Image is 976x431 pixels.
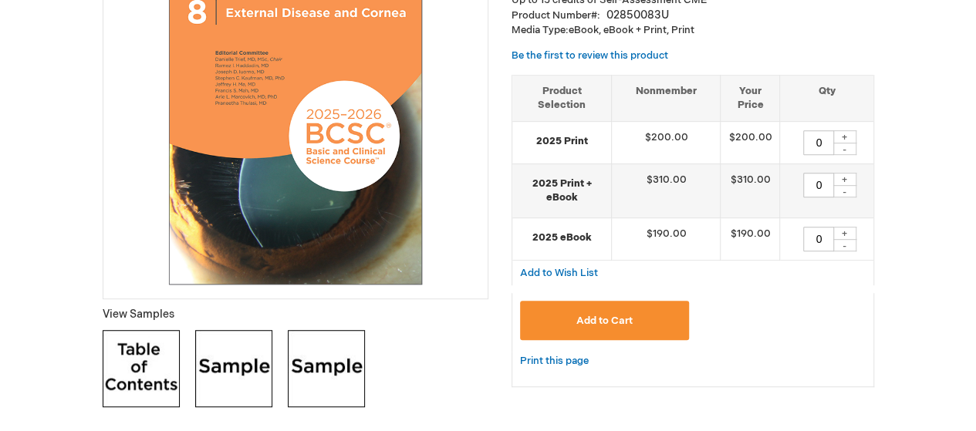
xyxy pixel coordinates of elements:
td: $190.00 [721,217,780,260]
p: eBook, eBook + Print, Print [512,23,874,38]
td: $310.00 [721,163,780,217]
div: - [833,185,856,197]
strong: Product Number [512,9,600,22]
div: - [833,143,856,155]
button: Add to Cart [520,301,690,340]
th: Product Selection [512,75,612,121]
span: Add to Wish List [520,267,598,279]
th: Qty [780,75,873,121]
strong: 2025 eBook [520,231,604,245]
div: 02850083U [606,8,669,23]
th: Your Price [721,75,780,121]
img: Click to view [103,330,180,407]
td: $190.00 [612,217,721,260]
input: Qty [803,173,834,197]
strong: Media Type: [512,24,569,36]
p: View Samples [103,307,488,322]
th: Nonmember [612,75,721,121]
a: Be the first to review this product [512,49,668,62]
img: Click to view [288,330,365,407]
td: $200.00 [612,121,721,163]
strong: 2025 Print [520,134,604,149]
div: + [833,173,856,186]
input: Qty [803,227,834,251]
a: Add to Wish List [520,266,598,279]
img: Click to view [195,330,272,407]
input: Qty [803,130,834,155]
td: $200.00 [721,121,780,163]
div: + [833,227,856,240]
div: + [833,130,856,143]
div: - [833,239,856,251]
a: Print this page [520,352,589,371]
td: $310.00 [612,163,721,217]
strong: 2025 Print + eBook [520,177,604,205]
span: Add to Cart [576,315,633,327]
